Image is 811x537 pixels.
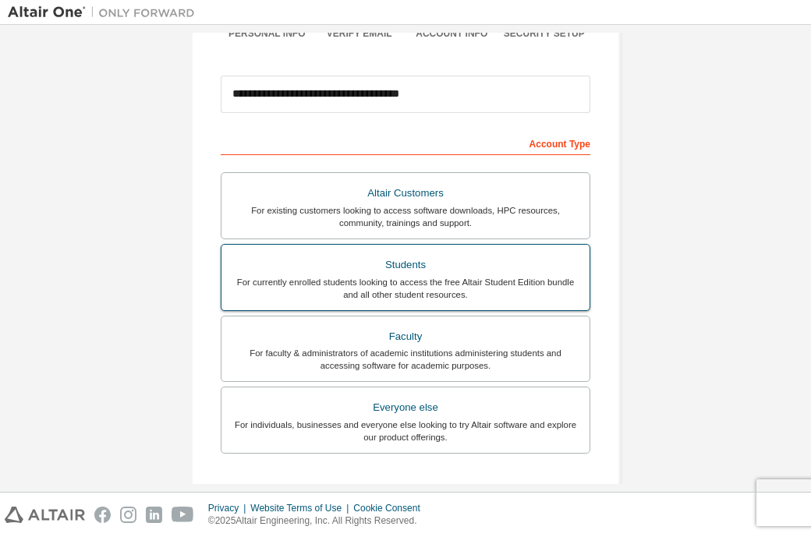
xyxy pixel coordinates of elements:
[250,502,353,514] div: Website Terms of Use
[405,27,498,40] div: Account Info
[231,347,580,372] div: For faculty & administrators of academic institutions administering students and accessing softwa...
[120,507,136,523] img: instagram.svg
[5,507,85,523] img: altair_logo.svg
[231,182,580,204] div: Altair Customers
[231,397,580,419] div: Everyone else
[8,5,203,20] img: Altair One
[353,502,429,514] div: Cookie Consent
[221,27,313,40] div: Personal Info
[146,507,162,523] img: linkedin.svg
[498,27,591,40] div: Security Setup
[231,254,580,276] div: Students
[231,276,580,301] div: For currently enrolled students looking to access the free Altair Student Edition bundle and all ...
[208,514,430,528] p: © 2025 Altair Engineering, Inc. All Rights Reserved.
[221,477,590,502] div: Your Profile
[231,419,580,443] div: For individuals, businesses and everyone else looking to try Altair software and explore our prod...
[172,507,194,523] img: youtube.svg
[231,204,580,229] div: For existing customers looking to access software downloads, HPC resources, community, trainings ...
[313,27,406,40] div: Verify Email
[231,326,580,348] div: Faculty
[208,502,250,514] div: Privacy
[221,130,590,155] div: Account Type
[94,507,111,523] img: facebook.svg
